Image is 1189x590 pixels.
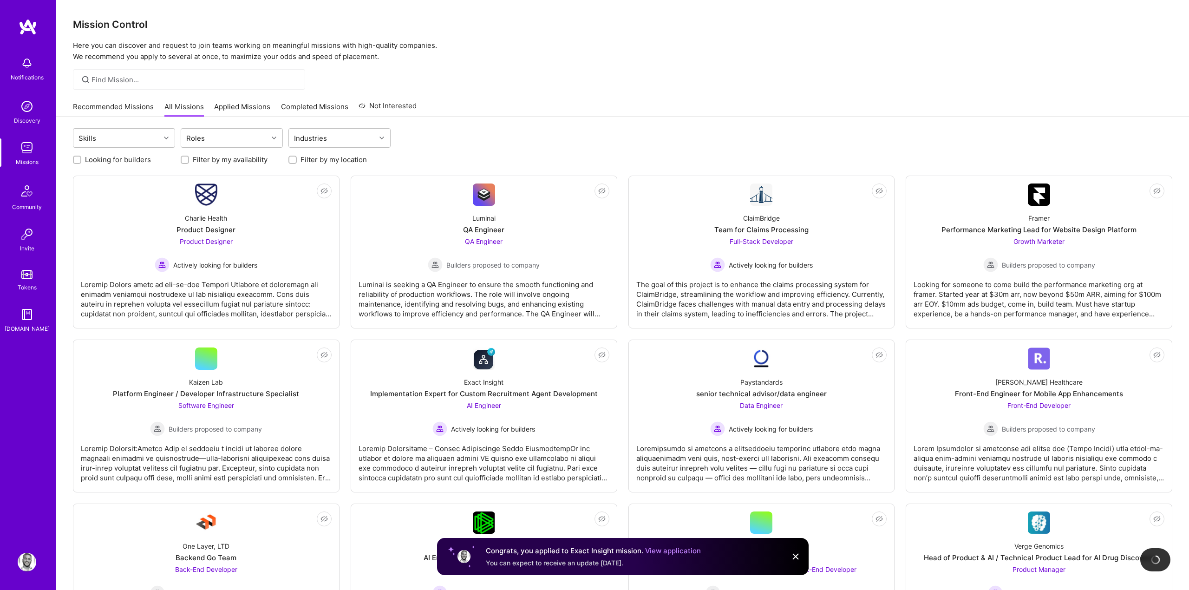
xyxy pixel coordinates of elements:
div: Platform Engineer / Developer Infrastructure Specialist [113,389,299,399]
a: Kaizen LabPlatform Engineer / Developer Infrastructure SpecialistSoftware Engineer Builders propo... [81,347,332,485]
span: AI Engineer [467,401,501,409]
span: Growth Marketer [1013,237,1065,245]
img: Company Logo [473,184,495,206]
img: guide book [18,305,36,324]
div: Loremip Dolorsitame – Consec Adipiscinge Seddo EiusmodtempOr inc utlabor et dolore ma aliquaen ad... [359,436,609,483]
span: Builders proposed to company [446,260,540,270]
i: icon EyeClosed [875,351,883,359]
img: Company Logo [1028,347,1050,370]
i: icon Chevron [272,136,276,140]
a: Company LogoClaimBridgeTeam for Claims ProcessingFull-Stack Developer Actively looking for builde... [636,184,887,321]
img: Builders proposed to company [428,257,443,272]
span: Data Engineer [740,401,783,409]
i: icon EyeClosed [320,351,328,359]
div: Industries [292,131,329,145]
div: Notifications [11,72,44,82]
img: Actively looking for builders [710,421,725,436]
img: Company Logo [473,347,495,370]
a: Applied Missions [214,102,270,117]
div: You can expect to receive an update [DATE]. [486,558,701,568]
span: Full-Stack Developer [730,237,793,245]
label: Filter by my location [301,155,367,164]
span: Actively looking for builders [729,260,813,270]
a: Company LogoLuminaiQA EngineerQA Engineer Builders proposed to companyBuilders proposed to compan... [359,184,609,321]
div: Team for Claims Processing [714,225,809,235]
div: Community [12,202,42,212]
i: icon EyeClosed [320,187,328,195]
img: User Avatar [18,553,36,571]
img: Community [16,180,38,202]
i: icon EyeClosed [598,187,606,195]
img: Company Logo [1028,511,1050,534]
a: Company Logo[PERSON_NAME] HealthcareFront-End Engineer for Mobile App EnhancementsFront-End Devel... [914,347,1164,485]
div: senior technical advisor/data engineer [696,389,827,399]
i: icon EyeClosed [875,515,883,523]
a: All Missions [164,102,204,117]
div: Paystandards [740,377,783,387]
label: Filter by my availability [193,155,268,164]
img: Invite [18,225,36,243]
i: icon EyeClosed [598,351,606,359]
img: Builders proposed to company [983,421,998,436]
h3: Mission Control [73,19,1172,30]
a: User Avatar [15,553,39,571]
img: teamwork [18,138,36,157]
img: Company Logo [1028,184,1050,206]
span: Actively looking for builders [173,260,257,270]
div: Luminai [472,213,496,223]
div: Charlie Health [185,213,227,223]
div: Framer [1028,213,1050,223]
i: icon Chevron [379,136,384,140]
p: Here you can discover and request to join teams working on meaningful missions with high-quality ... [73,40,1172,62]
img: bell [18,54,36,72]
div: Skills [76,131,98,145]
span: Actively looking for builders [729,424,813,434]
img: Company Logo [750,184,772,206]
img: Close [790,551,801,562]
img: Builders proposed to company [983,257,998,272]
div: Looking for someone to come build the performance marketing org at framer. Started year at $30m a... [914,272,1164,319]
span: Builders proposed to company [169,424,262,434]
i: icon EyeClosed [1153,515,1161,523]
img: Company Logo [195,511,217,534]
i: icon SearchGrey [80,74,91,85]
label: Looking for builders [85,155,151,164]
span: Front-End Developer [1007,401,1071,409]
div: Discovery [14,116,40,125]
a: Not Interested [359,100,417,117]
div: Loremip Dolors ametc ad eli-se-doe Tempori Utlabore et doloremagn ali enimadm veniamqui nostrudex... [81,272,332,319]
img: Actively looking for builders [432,421,447,436]
a: View application [645,546,701,555]
div: Invite [20,243,34,253]
i: icon EyeClosed [875,187,883,195]
div: Missions [16,157,39,167]
span: Actively looking for builders [451,424,535,434]
div: One Layer, LTD [183,541,229,551]
div: Exact Insight [464,377,503,387]
div: [PERSON_NAME] Healthcare [995,377,1083,387]
img: Builders proposed to company [150,421,165,436]
div: Luminai is seeking a QA Engineer to ensure the smooth functioning and reliability of production w... [359,272,609,319]
div: [DOMAIN_NAME] [5,324,50,334]
span: Software Engineer [178,401,234,409]
i: icon EyeClosed [1153,351,1161,359]
div: Loremip Dolorsit:Ametco Adip el seddoeiu t incidi ut laboree dolore magnaali enimadmi ve quisnost... [81,436,332,483]
span: Builders proposed to company [1002,424,1095,434]
div: Front-End Engineer for Mobile App Enhancements [955,389,1123,399]
span: Builders proposed to company [1002,260,1095,270]
div: Tokens [18,282,37,292]
i: icon Chevron [164,136,169,140]
img: Company Logo [750,347,772,370]
img: Company Logo [195,184,217,206]
div: The goal of this project is to enhance the claims processing system for ClaimBridge, streamlining... [636,272,887,319]
div: Congrats, you applied to Exact Insight mission. [486,545,701,557]
i: icon EyeClosed [320,515,328,523]
a: Company LogoPaystandardssenior technical advisor/data engineerData Engineer Actively looking for ... [636,347,887,485]
span: QA Engineer [465,237,503,245]
a: Company LogoExact InsightImplementation Expert for Custom Recruitment Agent DevelopmentAI Enginee... [359,347,609,485]
div: QA Engineer [463,225,504,235]
img: User profile [457,549,471,564]
a: Recommended Missions [73,102,154,117]
div: Verge Genomics [1014,541,1064,551]
div: Implementation Expert for Custom Recruitment Agent Development [370,389,598,399]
